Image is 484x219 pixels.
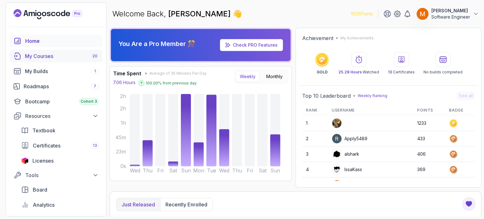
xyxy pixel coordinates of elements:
tspan: 2h [120,106,126,112]
button: Monthly [262,71,287,82]
span: [PERSON_NAME] [168,9,233,18]
div: Home [25,37,99,45]
img: user profile image [417,8,429,20]
a: Check PRO Features [233,42,278,48]
span: 7 [94,84,96,89]
img: user profile image [332,149,342,159]
img: jetbrains icon [21,158,29,164]
button: Resources [10,110,102,122]
tspan: Tue [207,168,216,174]
tspan: 2h [120,93,126,99]
p: You Are a Pro Member 🎊 [118,39,195,48]
img: user profile image [332,180,342,190]
button: Open Feedback Button [461,196,476,211]
td: 369 [413,162,445,177]
p: My Achievements [340,36,374,41]
p: Watched [338,70,379,75]
th: Username [328,105,413,116]
tspan: 45m [115,135,126,141]
div: Roadmaps [24,83,99,90]
div: IssaKass [332,164,362,175]
img: user profile image [332,165,342,174]
button: user profile image[PERSON_NAME]Software Engineer [416,8,479,20]
button: Just released [117,198,160,211]
span: Certificates [33,142,60,149]
tspan: Sun [271,168,280,174]
td: 3 [302,147,328,162]
h2: Top 10 Leaderboard [302,92,351,100]
a: Landing page [14,9,97,19]
h3: Time Spent [113,70,141,77]
p: No builds completed [423,70,463,75]
a: courses [10,50,102,62]
button: See all [457,91,475,100]
tspan: Sat [169,168,177,174]
div: alshark [332,149,359,159]
button: Tools [10,170,102,181]
img: user profile image [332,134,342,143]
div: Resources [25,112,99,120]
p: Certificates [388,70,415,75]
a: roadmaps [10,80,102,93]
a: builds [10,65,102,78]
td: 1233 [413,116,445,131]
td: 1 [302,116,328,131]
td: 2 [302,131,328,147]
tspan: Sat [259,168,267,174]
tspan: 1h [121,120,126,126]
div: daringsquirrel4c781 [332,180,386,190]
span: 13 [388,70,392,74]
td: 4 [302,162,328,177]
p: 1026 Points [351,11,373,17]
a: textbook [17,124,102,137]
a: Check PRO Features [220,39,283,51]
span: 13 [93,143,97,148]
a: licenses [17,154,102,167]
tspan: Mon [193,168,204,174]
span: Board [33,186,47,193]
button: Weekly [236,71,260,82]
img: user profile image [332,118,342,128]
p: 7.06 Hours [113,79,135,86]
span: 1 [94,69,96,74]
a: certificates [17,139,102,152]
span: 20 [92,54,97,59]
div: Bootcamp [25,98,99,105]
tspan: 23m [116,149,126,155]
p: Welcome Back, [112,9,242,19]
a: bootcamp [10,95,102,108]
a: board [17,183,102,196]
tspan: Wed [130,168,140,174]
a: home [10,35,102,47]
span: Analytics [33,201,55,209]
td: 433 [413,131,445,147]
p: Weekly Ranking [358,93,387,98]
span: Cohort 3 [81,99,97,104]
div: My Courses [25,52,99,60]
span: Textbook [32,127,55,134]
tspan: Sun [181,168,191,174]
th: Points [413,105,445,116]
p: Just released [122,201,155,208]
button: Recently enrolled [160,198,212,211]
th: Badge [445,105,475,116]
tspan: Wed [219,168,229,174]
div: My Builds [25,67,99,75]
p: 100.00 % from previous day [146,81,197,86]
div: Tools [25,171,99,179]
p: [PERSON_NAME] [431,8,470,14]
tspan: Thu [143,168,153,174]
span: Average of 35 Minutes Per Day [149,71,207,76]
th: Rank [302,105,328,116]
tspan: Fri [247,168,253,174]
span: 👋 [231,7,245,21]
td: 5 [302,177,328,193]
td: 406 [413,147,445,162]
tspan: Fri [157,168,164,174]
div: Apply5489 [332,134,367,144]
a: analytics [17,199,102,211]
span: 25.28 Hours [338,70,362,74]
p: GOLD [317,70,328,75]
p: Recently enrolled [165,201,207,208]
tspan: Thu [232,168,242,174]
